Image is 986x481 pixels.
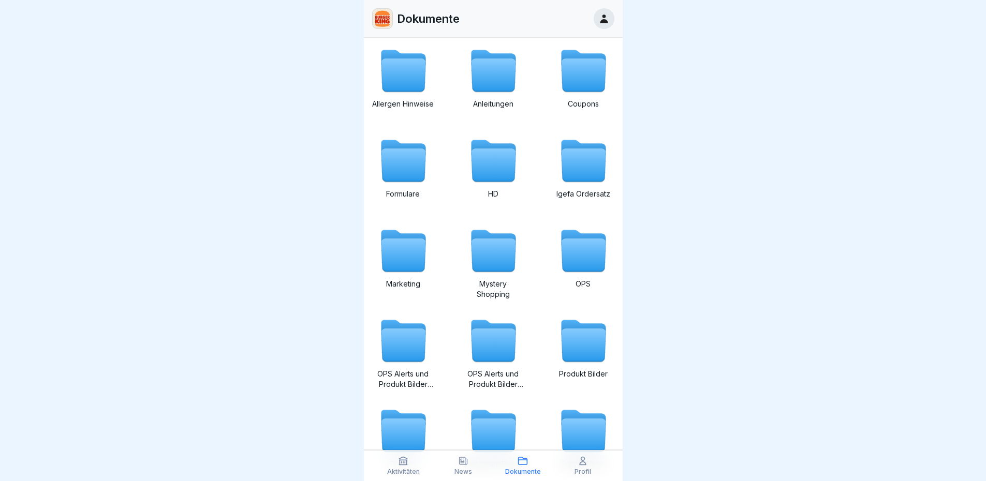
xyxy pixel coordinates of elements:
[372,369,434,389] p: OPS Alerts und Produkt Bilder Promo
[454,468,472,475] p: News
[552,226,614,299] a: OPS
[462,226,524,299] a: Mystery Shopping
[552,99,614,109] p: Coupons
[372,406,434,479] a: Promos
[462,406,524,479] a: Restaurant Planer
[505,468,541,475] p: Dokumente
[372,226,434,299] a: Marketing
[373,9,392,28] img: w2f18lwxr3adf3talrpwf6id.png
[552,136,614,209] a: Igefa Ordersatz
[462,136,524,209] a: HD
[372,189,434,199] p: Formulare
[552,369,614,379] p: Produkt Bilder
[462,46,524,119] a: Anleitungen
[462,316,524,389] a: OPS Alerts und Produkt Bilder Standard
[387,468,420,475] p: Aktivitäten
[462,189,524,199] p: HD
[575,468,591,475] p: Profil
[552,189,614,199] p: Igefa Ordersatz
[372,279,434,289] p: Marketing
[552,279,614,289] p: OPS
[462,279,524,299] p: Mystery Shopping
[372,316,434,389] a: OPS Alerts und Produkt Bilder Promo
[552,316,614,389] a: Produkt Bilder
[462,99,524,109] p: Anleitungen
[372,99,434,109] p: Allergen Hinweise
[552,406,614,479] a: Supply News
[552,46,614,119] a: Coupons
[397,12,460,25] p: Dokumente
[462,369,524,389] p: OPS Alerts und Produkt Bilder Standard
[372,136,434,209] a: Formulare
[372,46,434,119] a: Allergen Hinweise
